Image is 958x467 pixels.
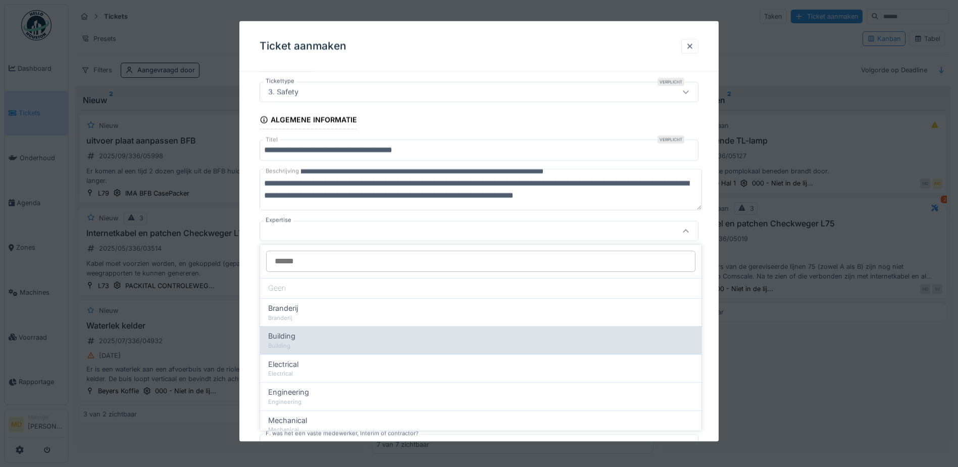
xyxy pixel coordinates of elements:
div: Mechanical [268,426,693,434]
div: Geen [260,278,701,298]
span: Mechanical [268,415,307,426]
label: Tickettype [264,77,296,85]
div: Branderij [268,314,693,322]
div: 3. Safety [264,86,302,98]
div: Algemene informatie [260,112,357,129]
span: Electrical [268,359,298,370]
div: Categorie [260,55,312,72]
div: Engineering [268,398,693,406]
span: Engineering [268,387,309,398]
div: Building [268,342,693,350]
div: Electrical [268,369,693,378]
span: Building [268,331,295,342]
label: Titel [264,135,280,144]
div: Verplicht [658,135,684,144]
div: Verplicht [658,78,684,86]
label: F. was het een vaste medewerker, Interim of contractor? [264,429,421,438]
span: Branderij [268,303,298,314]
label: Beschrijving [264,165,301,177]
label: Expertise [264,216,293,224]
h3: Ticket aanmaken [260,40,346,53]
